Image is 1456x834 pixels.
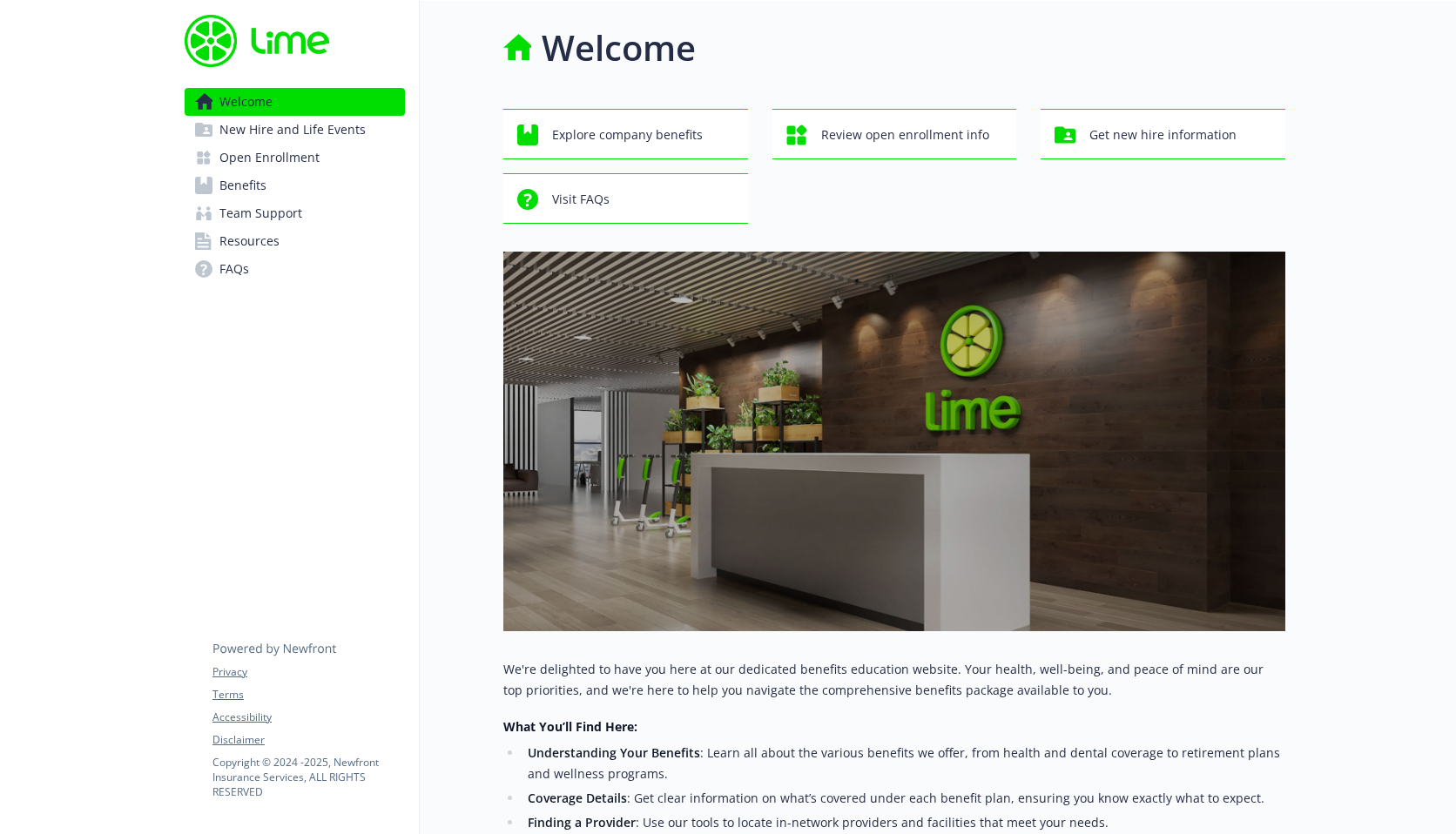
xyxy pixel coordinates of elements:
[503,173,748,224] button: Visit FAQs
[185,199,405,227] a: Team Support
[212,687,404,703] a: Terms
[212,664,404,680] a: Privacy
[528,814,636,831] strong: Finding a Provider
[528,790,627,806] strong: Coverage Details
[522,812,1285,833] li: : Use our tools to locate in-network providers and facilities that meet your needs.
[212,710,404,725] a: Accessibility
[185,144,405,172] a: Open Enrollment
[772,109,1017,159] button: Review open enrollment info
[212,732,404,748] a: Disclaimer
[219,227,280,255] span: Resources
[185,255,405,283] a: FAQs
[503,109,748,159] button: Explore company benefits
[552,118,703,151] span: Explore company benefits
[219,116,366,144] span: New Hire and Life Events
[185,116,405,144] a: New Hire and Life Events
[219,255,249,283] span: FAQs
[522,788,1285,809] li: : Get clear information on what’s covered under each benefit plan, ensuring you know exactly what...
[542,22,696,74] h1: Welcome
[219,172,266,199] span: Benefits
[552,183,610,216] span: Visit FAQs
[503,659,1285,701] p: We're delighted to have you here at our dedicated benefits education website. Your health, well-b...
[185,88,405,116] a: Welcome
[212,755,404,799] p: Copyright © 2024 - 2025 , Newfront Insurance Services, ALL RIGHTS RESERVED
[1089,118,1237,151] span: Get new hire information
[522,743,1285,784] li: : Learn all about the various benefits we offer, from health and dental coverage to retirement pl...
[503,718,637,735] strong: What You’ll Find Here:
[185,172,405,199] a: Benefits
[219,199,302,227] span: Team Support
[1041,109,1285,159] button: Get new hire information
[185,227,405,255] a: Resources
[821,118,989,151] span: Review open enrollment info
[219,88,273,116] span: Welcome
[219,144,320,172] span: Open Enrollment
[503,252,1285,631] img: overview page banner
[528,744,700,761] strong: Understanding Your Benefits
